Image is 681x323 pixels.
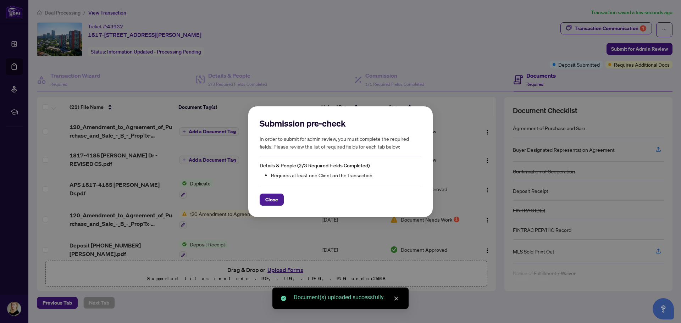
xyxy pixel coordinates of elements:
[260,162,370,169] span: Details & People (2/3 Required Fields Completed)
[294,293,400,302] div: Document(s) uploaded successfully.
[653,298,674,319] button: Open asap
[271,171,421,179] li: Requires at least one Client on the transaction
[260,193,284,205] button: Close
[265,194,278,205] span: Close
[260,118,421,129] h2: Submission pre-check
[260,135,421,150] h5: In order to submit for admin review, you must complete the required fields. Please review the lis...
[392,295,400,302] a: Close
[394,296,399,301] span: close
[281,296,286,301] span: check-circle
